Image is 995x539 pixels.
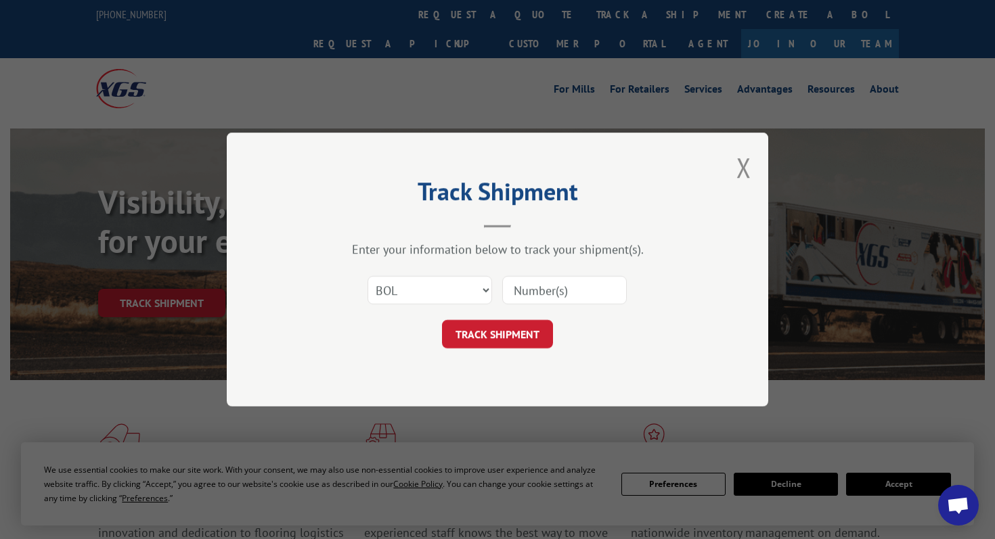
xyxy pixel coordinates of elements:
div: Enter your information below to track your shipment(s). [294,241,701,257]
h2: Track Shipment [294,182,701,208]
button: Close modal [736,149,751,185]
button: TRACK SHIPMENT [442,320,553,348]
input: Number(s) [502,276,627,304]
div: Open chat [938,485,979,525]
